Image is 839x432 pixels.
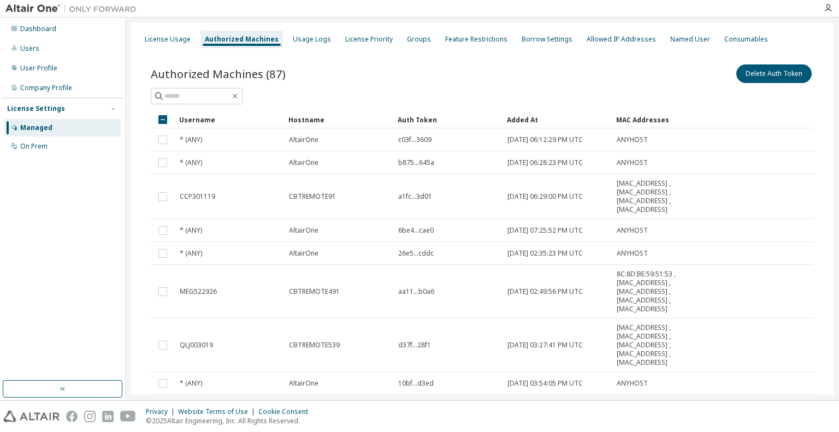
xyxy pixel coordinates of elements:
[407,35,431,44] div: Groups
[180,158,202,167] span: * (ANY)
[617,226,648,235] span: ANYHOST
[670,35,710,44] div: Named User
[398,379,434,388] span: 10bf...d3ed
[345,35,393,44] div: License Priority
[180,287,217,296] span: MEG522926
[102,411,114,422] img: linkedin.svg
[587,35,656,44] div: Allowed IP Addresses
[20,123,52,132] div: Managed
[3,411,60,422] img: altair_logo.svg
[179,111,280,128] div: Username
[398,226,434,235] span: 6be4...cae0
[20,64,57,73] div: User Profile
[398,158,434,167] span: b875...645a
[180,379,202,388] span: * (ANY)
[724,35,768,44] div: Consumables
[5,3,142,14] img: Altair One
[398,287,434,296] span: aa11...b0a6
[288,111,389,128] div: Hostname
[7,104,65,113] div: License Settings
[507,135,583,144] span: [DATE] 06:12:29 PM UTC
[289,341,340,350] span: CBTREMOTE539
[617,249,648,258] span: ANYHOST
[180,192,215,201] span: CCP301119
[507,158,583,167] span: [DATE] 06:28:23 PM UTC
[736,64,812,83] button: Delete Auth Token
[20,44,39,53] div: Users
[445,35,507,44] div: Feature Restrictions
[178,407,258,416] div: Website Terms of Use
[180,226,202,235] span: * (ANY)
[151,66,286,81] span: Authorized Machines (87)
[180,341,213,350] span: QLJ003019
[205,35,279,44] div: Authorized Machines
[66,411,78,422] img: facebook.svg
[20,25,56,33] div: Dashboard
[617,179,693,214] span: [MAC_ADDRESS] , [MAC_ADDRESS] , [MAC_ADDRESS] , [MAC_ADDRESS]
[398,135,432,144] span: c03f...3609
[617,270,693,313] span: 8C:8D:BE:59:51:53 , [MAC_ADDRESS] , [MAC_ADDRESS] , [MAC_ADDRESS] , [MAC_ADDRESS]
[146,416,315,425] p: © 2025 Altair Engineering, Inc. All Rights Reserved.
[398,341,431,350] span: d37f...28f1
[398,249,434,258] span: 26e5...cddc
[289,226,318,235] span: AltairOne
[507,341,583,350] span: [DATE] 03:27:41 PM UTC
[507,111,607,128] div: Added At
[145,35,191,44] div: License Usage
[289,192,336,201] span: CBTREMOTE91
[20,84,72,92] div: Company Profile
[507,192,583,201] span: [DATE] 06:29:00 PM UTC
[180,249,202,258] span: * (ANY)
[120,411,136,422] img: youtube.svg
[522,35,572,44] div: Borrow Settings
[507,249,583,258] span: [DATE] 02:35:23 PM UTC
[289,135,318,144] span: AltairOne
[289,379,318,388] span: AltairOne
[617,323,693,367] span: [MAC_ADDRESS] , [MAC_ADDRESS] , [MAC_ADDRESS] , [MAC_ADDRESS] , [MAC_ADDRESS]
[146,407,178,416] div: Privacy
[398,192,432,201] span: a1fc...3d01
[616,111,694,128] div: MAC Addresses
[507,287,583,296] span: [DATE] 02:49:56 PM UTC
[289,158,318,167] span: AltairOne
[507,379,583,388] span: [DATE] 03:54:05 PM UTC
[507,226,583,235] span: [DATE] 07:25:52 PM UTC
[20,142,48,151] div: On Prem
[180,135,202,144] span: * (ANY)
[617,135,648,144] span: ANYHOST
[258,407,315,416] div: Cookie Consent
[617,379,648,388] span: ANYHOST
[84,411,96,422] img: instagram.svg
[289,249,318,258] span: AltairOne
[398,111,498,128] div: Auth Token
[617,158,648,167] span: ANYHOST
[289,287,340,296] span: CBTREMOTE491
[293,35,331,44] div: Usage Logs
